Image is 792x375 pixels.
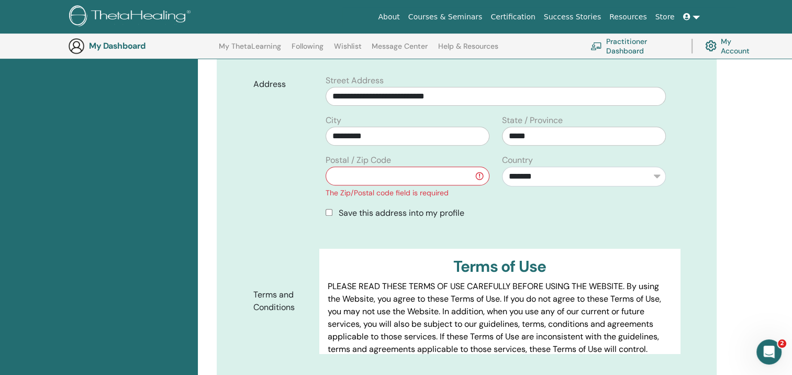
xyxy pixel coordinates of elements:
[328,280,672,356] p: PLEASE READ THESE TERMS OF USE CAREFULLY BEFORE USING THE WEBSITE. By using the Website, you agre...
[68,38,85,54] img: generic-user-icon.jpg
[372,42,428,59] a: Message Center
[756,339,782,365] iframe: Intercom live chat
[540,7,605,27] a: Success Stories
[404,7,487,27] a: Courses & Seminars
[605,7,651,27] a: Resources
[246,285,319,317] label: Terms and Conditions
[438,42,498,59] a: Help & Resources
[326,114,341,127] label: City
[502,114,563,127] label: State / Province
[69,5,194,29] img: logo.png
[486,7,539,27] a: Certification
[374,7,404,27] a: About
[219,42,281,59] a: My ThetaLearning
[326,154,391,167] label: Postal / Zip Code
[590,42,602,50] img: chalkboard-teacher.svg
[326,187,489,198] div: The Zip/Postal code field is required
[705,38,717,54] img: cog.svg
[651,7,679,27] a: Store
[246,74,319,94] label: Address
[326,74,384,87] label: Street Address
[778,339,786,348] span: 2
[502,154,533,167] label: Country
[334,42,362,59] a: Wishlist
[292,42,324,59] a: Following
[590,35,679,58] a: Practitioner Dashboard
[339,207,464,218] span: Save this address into my profile
[89,41,194,51] h3: My Dashboard
[328,257,672,276] h3: Terms of Use
[705,35,758,58] a: My Account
